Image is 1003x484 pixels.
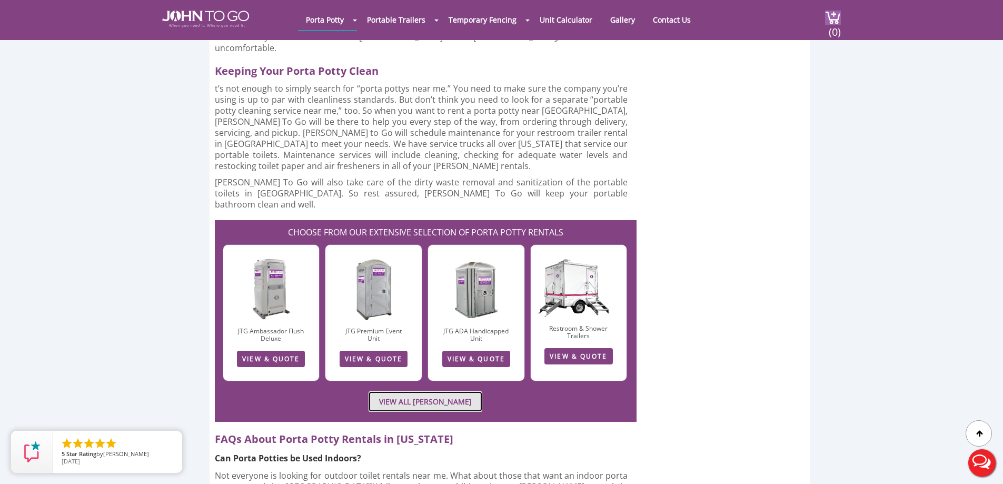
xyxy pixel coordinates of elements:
[532,9,600,30] a: Unit Calculator
[61,437,73,450] li: 
[602,9,643,30] a: Gallery
[454,258,498,321] img: ADA-1-1.jpg
[354,258,394,321] img: PEU.jpg
[442,351,510,367] a: VIEW & QUOTE
[215,427,637,446] h2: FAQs About Porta Potty Rentals in [US_STATE]
[443,327,509,343] a: JTG ADA Handicapped Unit
[238,327,304,343] a: JTG Ambassador Flush Deluxe
[62,451,174,458] span: by
[215,451,654,465] h4: Can Porta Potties be Used Indoors?
[215,59,637,78] h2: Keeping Your Porta Potty Clean
[162,11,249,27] img: JOHN to go
[441,9,524,30] a: Temporary Fencing
[94,437,106,450] li: 
[105,437,117,450] li: 
[83,437,95,450] li: 
[215,177,628,210] p: [PERSON_NAME] To Go will also take care of the dirty waste removal and sanitization of the portab...
[237,351,305,367] a: VIEW & QUOTE
[828,16,841,39] span: (0)
[531,240,627,318] img: JTG-2-Mini-1_cutout.png
[220,220,632,239] h2: CHOOSE FROM OUR EXTENSIVE SELECTION OF PORTA POTTY RENTALS
[103,450,149,458] span: [PERSON_NAME]
[645,9,699,30] a: Contact Us
[215,83,628,172] p: t’s not enough to simply search for “porta pottys near me.” You need to make sure the company you...
[345,327,402,343] a: JTG Premium Event Unit
[72,437,84,450] li: 
[825,11,841,25] img: cart a
[251,258,292,321] img: AFD-1.jpg
[961,442,1003,484] button: Live Chat
[66,450,96,458] span: Star Rating
[62,457,80,465] span: [DATE]
[359,9,433,30] a: Portable Trailers
[298,9,352,30] a: Porta Potty
[62,450,65,458] span: 5
[369,391,482,412] a: VIEW ALL [PERSON_NAME]
[22,441,43,462] img: Review Rating
[544,348,612,364] a: VIEW & QUOTE
[340,351,408,367] a: VIEW & QUOTE
[549,324,608,340] a: Restroom & Shower Trailers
